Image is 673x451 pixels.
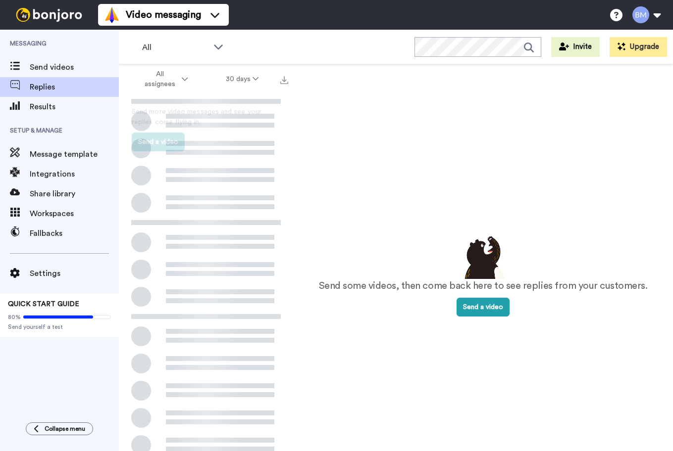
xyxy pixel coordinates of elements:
span: 80% [8,313,21,321]
span: Message template [30,148,119,160]
span: Collapse menu [45,425,85,433]
span: Video messaging [126,8,201,22]
button: Invite [551,37,600,57]
button: Upgrade [610,37,667,57]
span: QUICK START GUIDE [8,301,79,308]
img: bj-logo-header-white.svg [12,8,86,22]
img: export.svg [280,76,288,84]
button: Collapse menu [26,422,93,435]
button: Send a video [132,133,185,151]
a: Send a video [457,304,510,311]
span: Fallbacks [30,227,119,239]
span: Send videos [30,61,119,73]
img: vm-color.svg [104,7,120,23]
span: Integrations [30,168,119,180]
button: 30 days [207,70,278,88]
span: Replies [30,81,119,93]
button: Send a video [457,298,510,316]
span: Results [30,101,119,113]
span: Share library [30,188,119,200]
span: All assignees [140,69,180,89]
p: Send some videos, then come back here to see replies from your customers. [319,279,648,293]
p: Send more video messages and see your replies come flying in. [132,107,280,128]
span: Workspaces [30,208,119,220]
span: All [142,42,208,53]
span: Settings [30,268,119,279]
button: All assignees [121,65,207,93]
button: Export all results that match these filters now. [277,72,291,87]
img: results-emptystates.png [459,233,508,279]
span: Send yourself a test [8,323,111,331]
